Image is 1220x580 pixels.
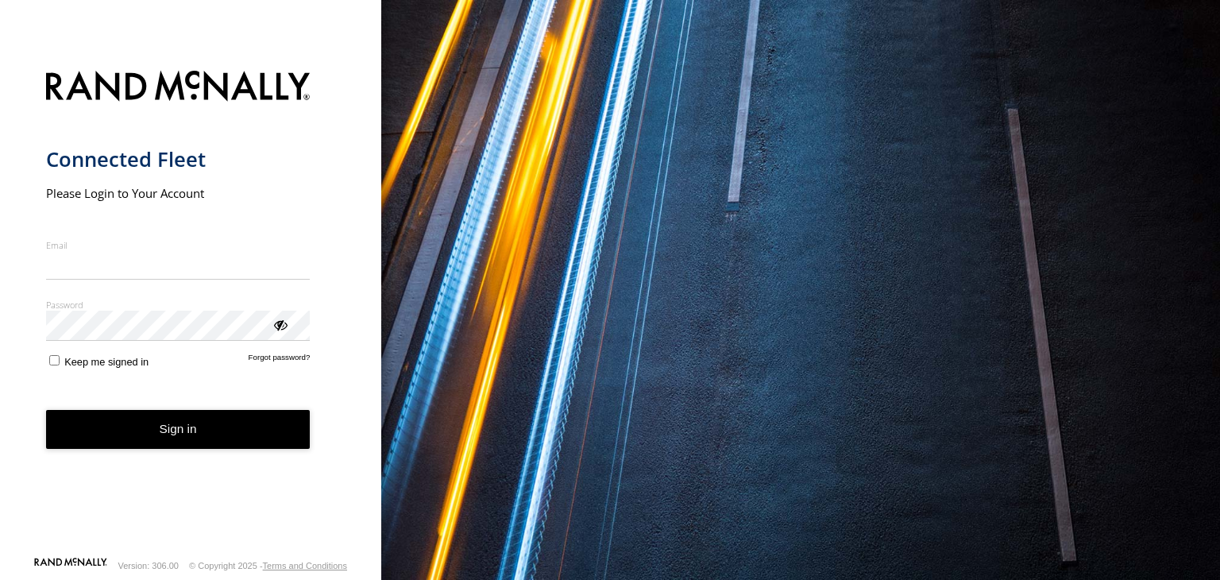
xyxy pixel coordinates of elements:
[64,356,149,368] span: Keep me signed in
[49,355,60,365] input: Keep me signed in
[272,316,288,332] div: ViewPassword
[46,299,311,311] label: Password
[46,185,311,201] h2: Please Login to Your Account
[263,561,347,570] a: Terms and Conditions
[34,558,107,574] a: Visit our Website
[249,353,311,368] a: Forgot password?
[46,146,311,172] h1: Connected Fleet
[46,68,311,108] img: Rand McNally
[189,561,347,570] div: © Copyright 2025 -
[46,410,311,449] button: Sign in
[46,61,336,556] form: main
[46,239,311,251] label: Email
[118,561,179,570] div: Version: 306.00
